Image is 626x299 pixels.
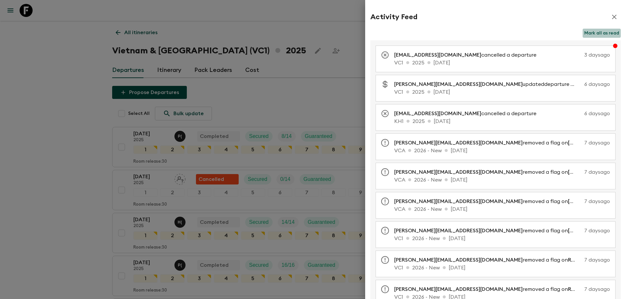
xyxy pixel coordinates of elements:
p: removed a flag on [394,139,582,147]
p: removed a flag on [394,168,582,176]
span: [GEOGRAPHIC_DATA] [568,170,623,175]
span: [PERSON_NAME][EMAIL_ADDRESS][DOMAIN_NAME] [394,140,523,145]
p: VCA 2026 - New [DATE] [394,176,610,184]
span: [PERSON_NAME][EMAIL_ADDRESS][DOMAIN_NAME] [394,199,523,204]
p: 7 days ago [584,227,610,235]
p: VCA 2026 - New [DATE] [394,205,610,213]
p: 6 days ago [544,110,610,117]
button: Mark all as read [583,29,621,38]
p: 7 days ago [584,139,610,147]
span: [GEOGRAPHIC_DATA] [568,140,623,145]
span: [GEOGRAPHIC_DATA] [568,228,623,233]
p: 3 days ago [544,51,610,59]
span: [EMAIL_ADDRESS][DOMAIN_NAME] [394,111,481,116]
span: [GEOGRAPHIC_DATA] [568,199,623,204]
p: cancelled a departure [394,110,542,117]
span: [PERSON_NAME][EMAIL_ADDRESS][DOMAIN_NAME] [394,82,523,87]
p: KH1 2025 [DATE] [394,117,610,125]
p: removed a flag on [394,256,582,264]
span: [EMAIL_ADDRESS][DOMAIN_NAME] [394,52,481,58]
p: VC1 2026 - New [DATE] [394,264,610,272]
span: [PERSON_NAME][EMAIL_ADDRESS][DOMAIN_NAME] [394,257,523,263]
p: VC1 2025 [DATE] [394,59,610,67]
p: removed a flag on [394,285,582,293]
p: 7 days ago [584,197,610,205]
p: VC1 2025 [DATE] [394,88,610,96]
p: 7 days ago [584,285,610,293]
h2: Activity Feed [370,13,417,21]
p: cancelled a departure [394,51,542,59]
span: [PERSON_NAME][EMAIL_ADDRESS][DOMAIN_NAME] [394,228,523,233]
p: VCA 2026 - New [DATE] [394,147,610,155]
span: [PERSON_NAME][EMAIL_ADDRESS][DOMAIN_NAME] [394,170,523,175]
p: VC1 2026 - New [DATE] [394,235,610,242]
p: removed a flag on [394,227,582,235]
p: removed a flag on [394,197,582,205]
p: updated departure prices [394,80,582,88]
p: 7 days ago [584,256,610,264]
p: 7 days ago [584,168,610,176]
span: [PERSON_NAME][EMAIL_ADDRESS][DOMAIN_NAME] [394,287,523,292]
p: 6 days ago [584,80,610,88]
